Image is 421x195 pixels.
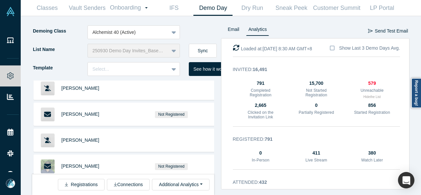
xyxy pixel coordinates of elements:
[272,0,311,16] a: Sneak Peek
[242,80,279,87] div: 791
[62,111,99,117] a: [PERSON_NAME]
[62,163,99,169] a: [PERSON_NAME]
[298,150,335,157] div: 411
[242,158,279,162] h3: In-Person
[58,179,105,190] button: Registrations
[339,45,400,52] div: Show Last 3 Demo Days Avg.
[189,44,217,58] button: Sync
[363,94,381,99] button: Hidethe List
[233,136,391,143] h3: Registered :
[233,179,391,186] h3: Attended :
[298,110,335,115] h3: Partially Registered
[6,179,15,188] img: Mia Scott's Account
[242,150,279,157] div: 0
[411,78,421,108] a: Report a bug!
[298,88,335,98] h3: Not Started Registration
[265,136,273,142] strong: 791
[62,137,99,143] a: [PERSON_NAME]
[154,0,193,16] a: IFS
[242,102,279,109] div: 2,665
[311,0,362,16] a: Customer Summit
[259,180,267,185] strong: 432
[253,67,267,72] strong: 16,491
[233,66,391,73] h3: Invited :
[354,80,390,87] div: 579
[354,158,390,162] h3: Watch Later
[62,85,99,91] a: [PERSON_NAME]
[354,110,390,115] h3: Started Registration
[67,0,108,16] a: Vault Senders
[354,102,390,109] div: 856
[362,0,402,16] a: LP Portal
[6,7,15,16] img: Alchemist Vault Logo
[246,25,269,36] a: Analytics
[189,62,233,76] button: See how it works
[298,102,335,109] div: 0
[368,25,409,37] button: Send Test Email
[193,0,233,16] a: Demo Day
[155,163,188,170] span: Not Registered
[32,25,87,37] label: Demoing Class
[32,44,87,55] label: List Name
[108,0,154,15] a: Onboarding
[233,0,272,16] a: Dry Run
[354,150,390,157] div: 380
[354,88,390,93] h3: Unreachable
[152,179,209,190] button: Additional Analytics
[298,158,335,162] h3: Live Stream
[28,0,67,16] a: Classes
[242,110,279,120] h3: Clicked on the Invitation Link
[155,111,188,118] span: Not Registered
[298,80,335,87] div: 15,700
[107,179,150,190] button: Connections
[32,62,87,74] label: Template
[233,44,312,52] div: Loaded at: [DATE] 8:30 AM GMT+8
[242,88,279,98] h3: Completed Registration
[226,25,242,36] a: Email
